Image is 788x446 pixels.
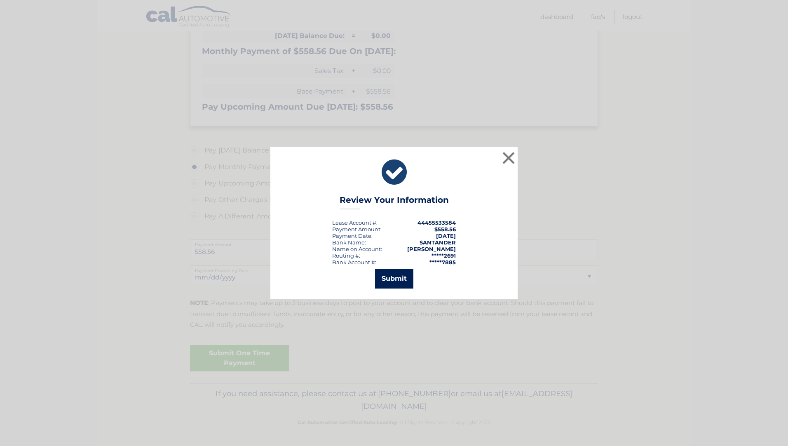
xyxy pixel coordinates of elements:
[332,219,378,226] div: Lease Account #:
[420,239,456,246] strong: SANTANDER
[332,246,382,252] div: Name on Account:
[375,269,413,289] button: Submit
[332,252,360,259] div: Routing #:
[332,226,382,232] div: Payment Amount:
[407,246,456,252] strong: [PERSON_NAME]
[332,232,371,239] span: Payment Date
[332,232,373,239] div: :
[417,219,456,226] strong: 44455533584
[434,226,456,232] span: $558.56
[332,239,366,246] div: Bank Name:
[500,150,517,166] button: ×
[340,195,449,209] h3: Review Your Information
[332,259,376,265] div: Bank Account #:
[436,232,456,239] span: [DATE]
